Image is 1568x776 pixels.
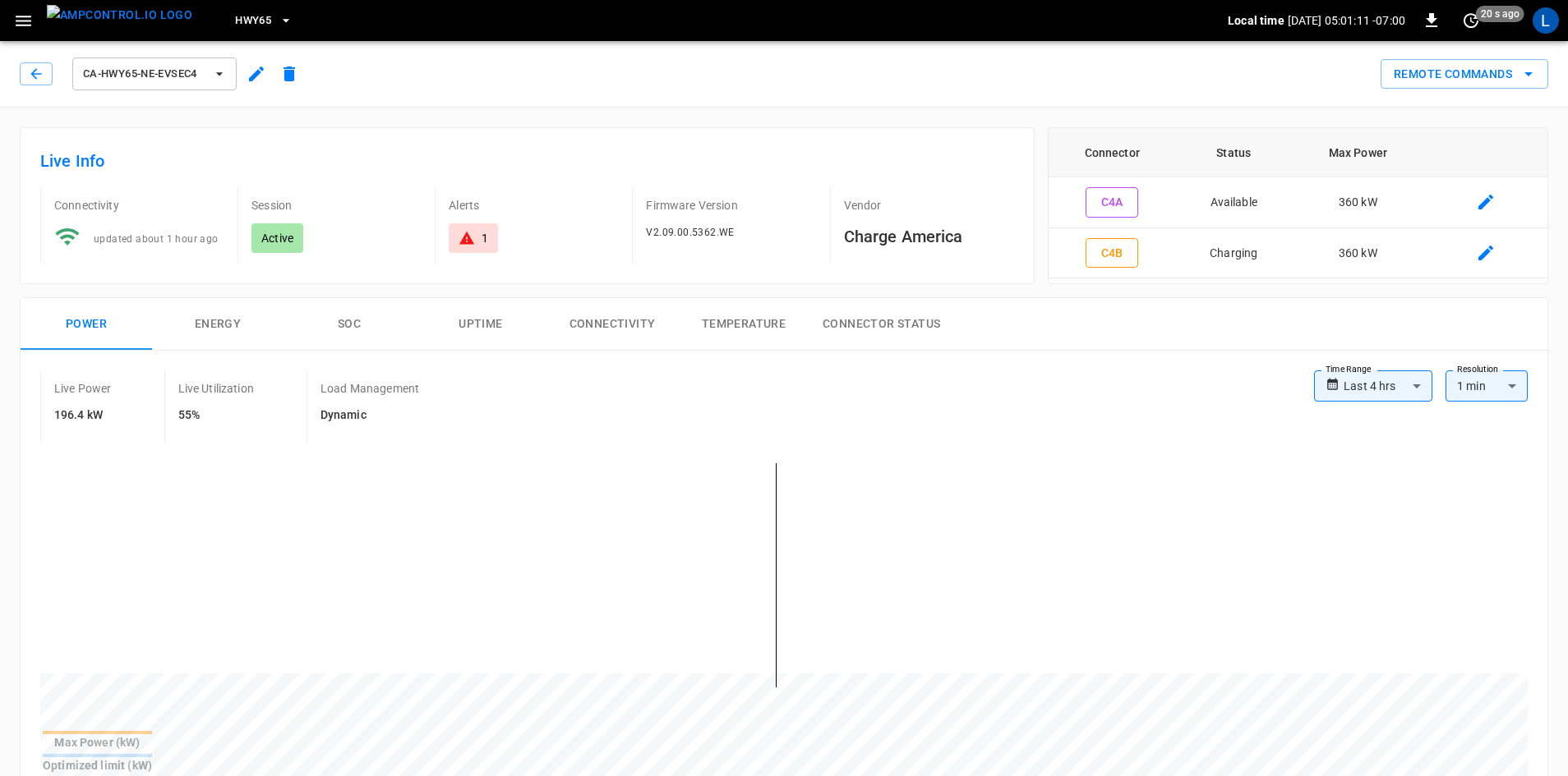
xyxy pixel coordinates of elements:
button: Uptime [415,298,546,351]
p: Live Utilization [178,380,254,397]
button: HWY65 [228,5,299,37]
th: Connector [1049,128,1176,177]
h6: Charge America [844,223,1014,250]
h6: 196.4 kW [54,406,112,425]
p: Load Management [321,380,419,397]
span: updated about 1 hour ago [94,233,219,245]
span: V2.09.00.5362.WE [646,227,734,238]
label: Resolution [1457,363,1498,376]
h6: Dynamic [321,406,419,425]
td: Available [1176,177,1292,228]
p: [DATE] 05:01:11 -07:00 [1288,12,1405,29]
th: Max Power [1292,128,1424,177]
button: SOC [284,298,415,351]
div: profile-icon [1533,7,1559,34]
button: ca-hwy65-ne-evseC4 [72,57,237,90]
p: Alerts [449,197,619,214]
button: Temperature [678,298,809,351]
span: ca-hwy65-ne-evseC4 [83,65,205,84]
p: Session [251,197,422,214]
th: Status [1176,128,1292,177]
span: HWY65 [235,11,271,30]
button: Power [21,298,152,351]
p: Vendor [844,197,1014,214]
div: Last 4 hrs [1344,370,1432,402]
p: Active [261,230,293,246]
span: 20 s ago [1476,6,1524,22]
h6: 55% [178,406,254,425]
button: Energy [152,298,284,351]
p: Connectivity [54,197,224,214]
button: Connectivity [546,298,678,351]
p: Live Power [54,380,112,397]
h6: Live Info [40,148,1014,174]
button: Remote Commands [1381,59,1548,90]
button: set refresh interval [1458,7,1484,34]
table: connector table [1049,128,1547,278]
div: 1 [482,230,488,246]
p: Local time [1228,12,1284,29]
label: Time Range [1326,363,1372,376]
img: ampcontrol.io logo [47,5,192,25]
button: Connector Status [809,298,953,351]
td: 360 kW [1292,228,1424,279]
td: Charging [1176,228,1292,279]
div: remote commands options [1381,59,1548,90]
button: C4B [1086,238,1138,269]
td: 360 kW [1292,177,1424,228]
button: C4A [1086,187,1138,218]
p: Firmware Version [646,197,816,214]
div: 1 min [1446,370,1528,402]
